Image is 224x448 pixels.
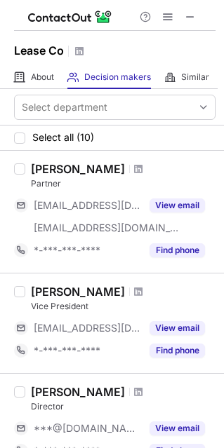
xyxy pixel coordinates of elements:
[150,198,205,212] button: Reveal Button
[31,177,216,190] div: Partner
[31,162,125,176] div: [PERSON_NAME]
[31,285,125,299] div: [PERSON_NAME]
[150,243,205,257] button: Reveal Button
[150,344,205,358] button: Reveal Button
[34,322,141,334] span: [EMAIL_ADDRESS][DOMAIN_NAME]
[31,400,216,413] div: Director
[32,132,94,143] span: Select all (10)
[181,72,209,83] span: Similar
[150,321,205,335] button: Reveal Button
[14,42,64,59] h1: Lease Co
[31,385,125,399] div: [PERSON_NAME]
[34,199,141,212] span: [EMAIL_ADDRESS][DOMAIN_NAME]
[28,8,112,25] img: ContactOut v5.3.10
[31,300,216,313] div: Vice President
[34,222,180,234] span: [EMAIL_ADDRESS][DOMAIN_NAME]
[150,421,205,435] button: Reveal Button
[34,422,141,435] span: ***@[DOMAIN_NAME]
[31,72,54,83] span: About
[84,72,151,83] span: Decision makers
[22,100,107,114] div: Select department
